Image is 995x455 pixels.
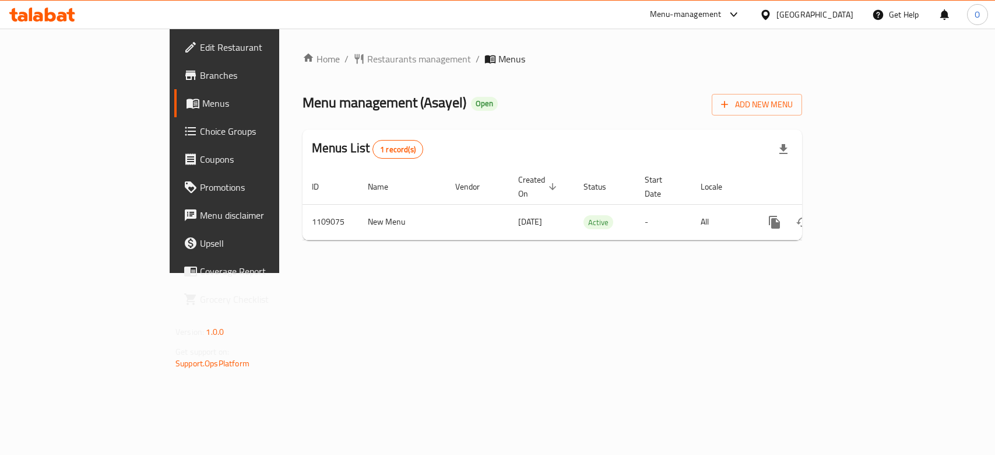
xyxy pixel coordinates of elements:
[200,292,326,306] span: Grocery Checklist
[650,8,722,22] div: Menu-management
[175,324,204,339] span: Version:
[200,40,326,54] span: Edit Restaurant
[174,229,336,257] a: Upsell
[712,94,802,116] button: Add New Menu
[174,89,336,117] a: Menus
[691,204,751,240] td: All
[200,208,326,222] span: Menu disclaimer
[701,180,737,194] span: Locale
[175,356,249,371] a: Support.OpsPlatform
[367,52,471,66] span: Restaurants management
[303,89,466,116] span: Menu management ( Asayel )
[353,52,471,66] a: Restaurants management
[645,173,677,201] span: Start Date
[303,169,882,240] table: enhanced table
[583,215,613,229] div: Active
[789,208,817,236] button: Change Status
[358,204,446,240] td: New Menu
[312,180,334,194] span: ID
[471,97,498,111] div: Open
[583,180,621,194] span: Status
[751,169,882,205] th: Actions
[174,145,336,173] a: Coupons
[174,61,336,89] a: Branches
[202,96,326,110] span: Menus
[174,201,336,229] a: Menu disclaimer
[498,52,525,66] span: Menus
[368,180,403,194] span: Name
[518,173,560,201] span: Created On
[174,285,336,313] a: Grocery Checklist
[200,180,326,194] span: Promotions
[206,324,224,339] span: 1.0.0
[175,344,229,359] span: Get support on:
[200,236,326,250] span: Upsell
[200,264,326,278] span: Coverage Report
[372,140,423,159] div: Total records count
[312,139,423,159] h2: Menus List
[721,97,793,112] span: Add New Menu
[635,204,691,240] td: -
[776,8,853,21] div: [GEOGRAPHIC_DATA]
[174,117,336,145] a: Choice Groups
[518,214,542,229] span: [DATE]
[174,257,336,285] a: Coverage Report
[761,208,789,236] button: more
[344,52,349,66] li: /
[174,33,336,61] a: Edit Restaurant
[476,52,480,66] li: /
[769,135,797,163] div: Export file
[583,216,613,229] span: Active
[455,180,495,194] span: Vendor
[200,152,326,166] span: Coupons
[373,144,423,155] span: 1 record(s)
[200,124,326,138] span: Choice Groups
[471,99,498,108] span: Open
[200,68,326,82] span: Branches
[303,52,802,66] nav: breadcrumb
[174,173,336,201] a: Promotions
[975,8,980,21] span: O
